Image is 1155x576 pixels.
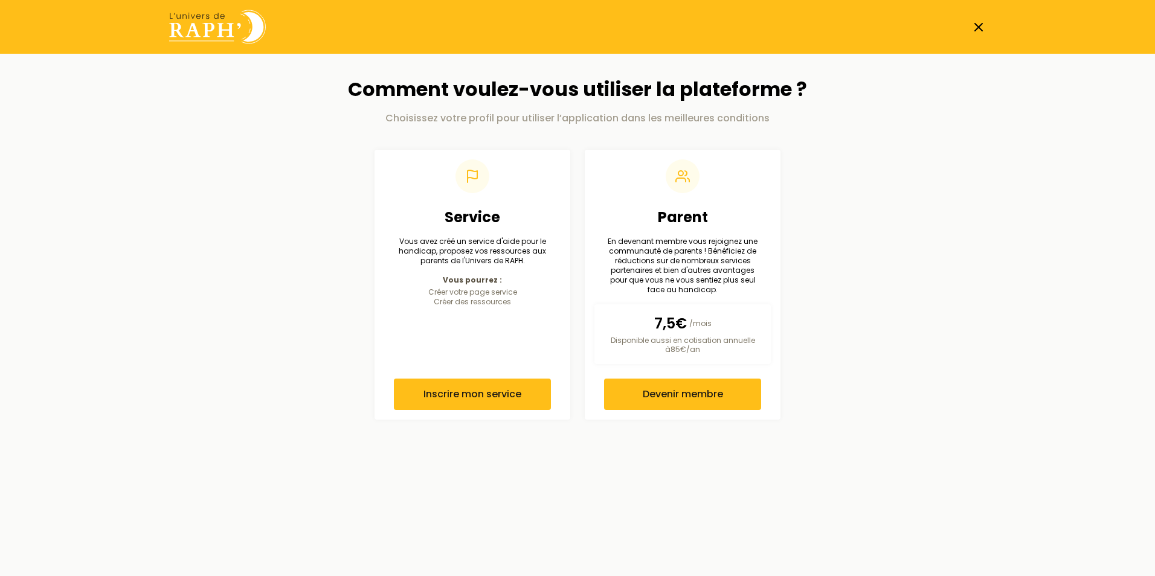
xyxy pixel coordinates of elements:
[307,78,848,101] h1: Comment voulez-vous utiliser la plateforme ?
[604,335,761,354] p: Disponible aussi en cotisation annuelle à 85€ /an
[585,150,780,420] a: ParentEn devenant membre vous rejoignez une communauté de parents ! Bénéficiez de réductions sur ...
[394,275,551,284] p: Vous pourrez :
[604,313,761,333] p: /mois
[604,208,761,227] h2: Parent
[394,237,551,266] p: Vous avez créé un service d'aide pour le handicap, proposez vos ressources aux parents de l'Unive...
[394,208,551,227] h2: Service
[604,237,761,295] p: En devenant membre vous rejoignez une communauté de parents ! Bénéficiez de réductions sur de nom...
[394,379,551,410] button: Inscrire mon service
[169,10,266,44] img: Univers de Raph logo
[604,379,761,410] button: Devenir membre
[307,111,848,126] p: Choisissez votre profil pour utiliser l’application dans les meilleures conditions
[971,20,986,34] a: Fermer la page
[375,150,570,420] a: ServiceVous avez créé un service d'aide pour le handicap, proposez vos ressources aux parents de ...
[394,296,551,306] li: Créer des ressources
[394,287,551,296] li: Créer votre page service
[654,313,687,333] span: 7,5€
[423,387,521,402] span: Inscrire mon service
[643,387,723,402] span: Devenir membre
